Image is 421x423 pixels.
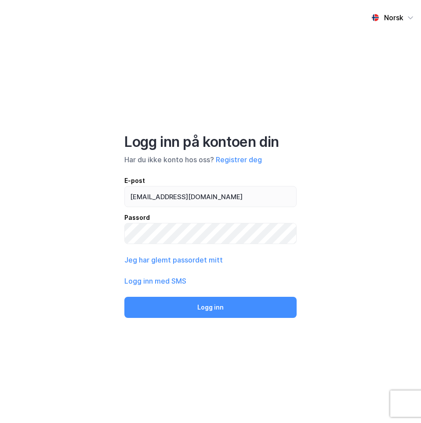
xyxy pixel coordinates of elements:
div: E-post [124,175,297,186]
button: Jeg har glemt passordet mitt [124,255,223,265]
iframe: Chat Widget [377,381,421,423]
button: Logg inn med SMS [124,276,186,286]
div: Har du ikke konto hos oss? [124,154,297,165]
div: Passord [124,212,297,223]
div: Logg inn på kontoen din [124,133,297,151]
div: Kontrollprogram for chat [377,381,421,423]
button: Logg inn [124,297,297,318]
div: Norsk [384,12,403,23]
button: Registrer deg [216,154,262,165]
